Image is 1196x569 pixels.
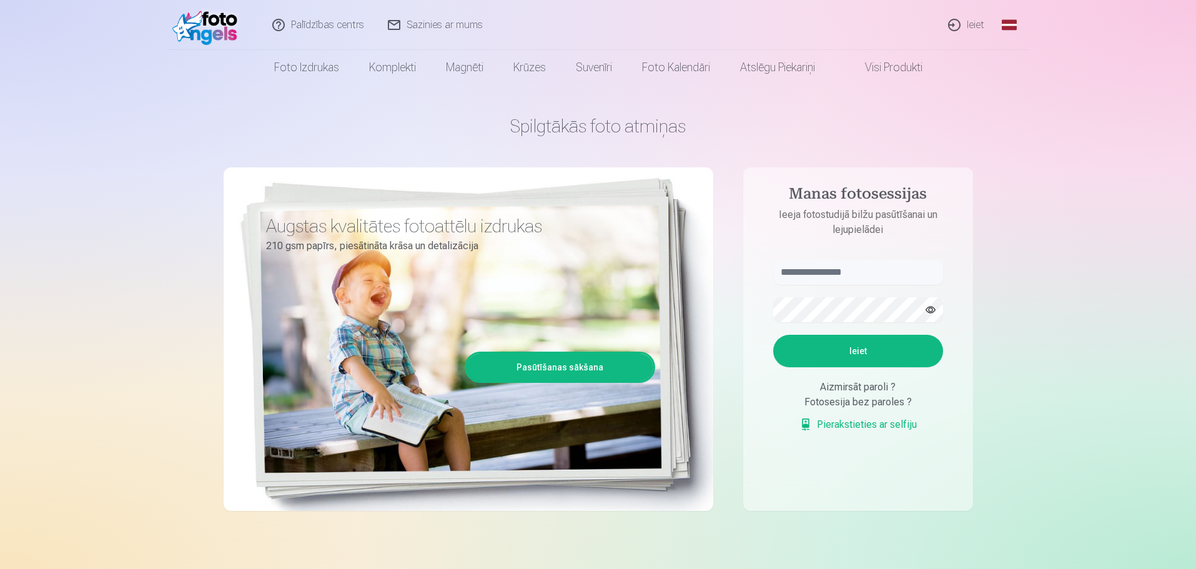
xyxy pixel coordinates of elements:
[431,50,498,85] a: Magnēti
[498,50,561,85] a: Krūzes
[467,354,653,381] a: Pasūtīšanas sākšana
[259,50,354,85] a: Foto izdrukas
[266,215,646,237] h3: Augstas kvalitātes fotoattēlu izdrukas
[773,335,943,367] button: Ieiet
[561,50,627,85] a: Suvenīri
[830,50,937,85] a: Visi produkti
[627,50,725,85] a: Foto kalendāri
[172,5,244,45] img: /fa1
[761,185,956,207] h4: Manas fotosessijas
[354,50,431,85] a: Komplekti
[266,237,646,255] p: 210 gsm papīrs, piesātināta krāsa un detalizācija
[773,395,943,410] div: Fotosesija bez paroles ?
[773,380,943,395] div: Aizmirsāt paroli ?
[725,50,830,85] a: Atslēgu piekariņi
[224,115,973,137] h1: Spilgtākās foto atmiņas
[799,417,917,432] a: Pierakstieties ar selfiju
[761,207,956,237] p: Ieeja fotostudijā bilžu pasūtīšanai un lejupielādei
